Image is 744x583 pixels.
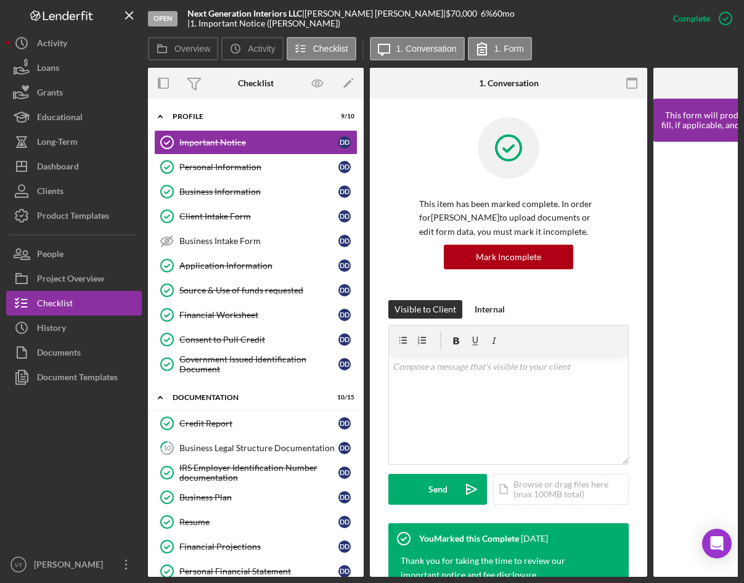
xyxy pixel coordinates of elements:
div: Long-Term [37,129,78,157]
div: Consent to Pull Credit [179,335,338,344]
a: Business Intake FormDD [154,229,358,253]
div: Internal [475,300,505,319]
div: Dashboard [37,154,79,182]
div: Personal Information [179,162,338,172]
div: | 1. Important Notice ([PERSON_NAME]) [187,18,340,28]
button: 1. Form [468,37,532,60]
button: Visible to Client [388,300,462,319]
div: Open Intercom Messenger [702,529,732,558]
a: Checklist [6,291,142,316]
button: People [6,242,142,266]
div: Product Templates [37,203,109,231]
button: Activity [221,37,283,60]
div: D D [338,210,351,222]
b: Next Generation Interiors LLC [187,8,302,18]
div: Send [428,474,448,505]
div: Business Intake Form [179,236,338,246]
div: Credit Report [179,418,338,428]
a: Government Issued Identification DocumentDD [154,352,358,377]
button: Checklist [287,37,356,60]
div: Personal Financial Statement [179,566,338,576]
button: Send [388,474,487,505]
div: $70,000 [446,9,481,18]
div: You Marked this Complete [419,534,519,544]
div: Application Information [179,261,338,271]
div: Financial Projections [179,542,338,552]
text: VT [15,561,22,568]
button: Overview [148,37,218,60]
div: People [37,242,63,269]
div: D D [338,540,351,553]
div: 1. Conversation [479,78,539,88]
label: Overview [174,44,210,54]
button: Mark Incomplete [444,245,573,269]
button: Dashboard [6,154,142,179]
div: 9 / 10 [332,113,354,120]
div: IRS Employer Identification Number documentation [179,463,338,483]
div: 6 % [481,9,493,18]
a: ResumeDD [154,510,358,534]
div: Complete [673,6,710,31]
label: 1. Form [494,44,524,54]
div: Client Intake Form [179,211,338,221]
button: Document Templates [6,365,142,389]
p: This item has been marked complete. In order for [PERSON_NAME] to upload documents or edit form d... [419,197,598,238]
div: [PERSON_NAME] [31,552,111,580]
button: Project Overview [6,266,142,291]
div: D D [338,442,351,454]
a: Financial WorksheetDD [154,303,358,327]
a: 10Business Legal Structure DocumentationDD [154,436,358,460]
button: Grants [6,80,142,105]
div: D D [338,284,351,296]
div: D D [338,161,351,173]
div: Grants [37,80,63,108]
div: Business Information [179,187,338,197]
label: Checklist [313,44,348,54]
tspan: 10 [163,444,171,452]
div: D D [338,309,351,321]
div: D D [338,491,351,503]
a: Client Intake FormDD [154,204,358,229]
a: Important NoticeDD [154,130,358,155]
div: Educational [37,105,83,132]
button: Documents [6,340,142,365]
a: IRS Employer Identification Number documentationDD [154,460,358,485]
div: [PERSON_NAME] [PERSON_NAME] | [305,9,446,18]
div: Business Legal Structure Documentation [179,443,338,453]
button: Long-Term [6,129,142,154]
div: Document Templates [37,365,118,393]
div: 60 mo [493,9,515,18]
div: Checklist [238,78,274,88]
button: Loans [6,55,142,80]
div: Clients [37,179,63,206]
a: Credit ReportDD [154,411,358,436]
a: History [6,316,142,340]
button: Internal [468,300,511,319]
a: Source & Use of funds requestedDD [154,278,358,303]
a: Business InformationDD [154,179,358,204]
div: D D [338,467,351,479]
button: Product Templates [6,203,142,228]
div: Mark Incomplete [476,245,541,269]
time: 2025-07-11 16:50 [521,534,548,544]
div: Source & Use of funds requested [179,285,338,295]
div: D D [338,516,351,528]
div: Loans [37,55,59,83]
button: Clients [6,179,142,203]
div: Government Issued Identification Document [179,354,338,374]
div: D D [338,259,351,272]
div: Documents [37,340,81,368]
div: 10 / 15 [332,394,354,401]
a: Consent to Pull CreditDD [154,327,358,352]
button: Activity [6,31,142,55]
div: D D [338,358,351,370]
label: 1. Conversation [396,44,457,54]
